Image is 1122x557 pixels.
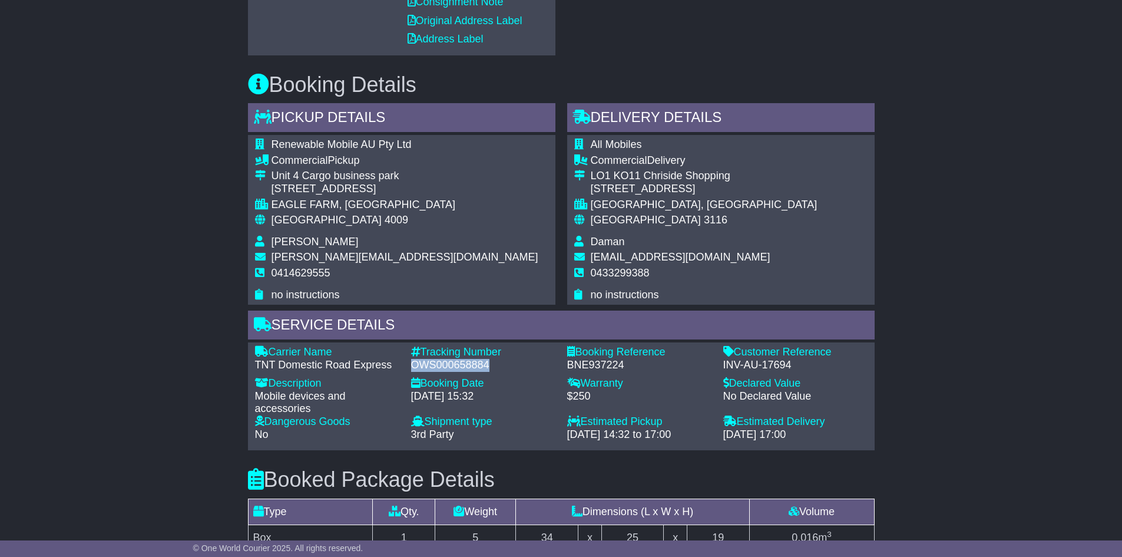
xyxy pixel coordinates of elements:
[578,525,601,551] td: x
[248,311,875,342] div: Service Details
[723,346,868,359] div: Customer Reference
[601,525,664,551] td: 25
[591,154,647,166] span: Commercial
[248,103,555,135] div: Pickup Details
[567,429,711,441] div: [DATE] 14:32 to 17:00
[255,416,399,429] div: Dangerous Goods
[591,183,817,196] div: [STREET_ADDRESS]
[723,390,868,403] div: No Declared Value
[591,267,650,279] span: 0433299388
[591,170,817,183] div: LO1 KO11 Chriside Shopping
[827,530,832,539] sup: 3
[411,416,555,429] div: Shipment type
[591,154,817,167] div: Delivery
[385,214,408,226] span: 4009
[435,499,516,525] td: Weight
[591,251,770,263] span: [EMAIL_ADDRESS][DOMAIN_NAME]
[704,214,727,226] span: 3116
[272,236,359,248] span: [PERSON_NAME]
[255,359,399,372] div: TNT Domestic Road Express
[516,499,749,525] td: Dimensions (L x W x H)
[435,525,516,551] td: 5
[272,251,538,263] span: [PERSON_NAME][EMAIL_ADDRESS][DOMAIN_NAME]
[723,416,868,429] div: Estimated Delivery
[272,139,412,150] span: Renewable Mobile AU Pty Ltd
[373,525,435,551] td: 1
[749,499,874,525] td: Volume
[248,525,373,551] td: Box
[723,429,868,441] div: [DATE] 17:00
[255,429,269,440] span: No
[411,377,555,390] div: Booking Date
[411,359,555,372] div: OWS000658884
[516,525,578,551] td: 34
[272,183,538,196] div: [STREET_ADDRESS]
[255,377,399,390] div: Description
[272,154,328,166] span: Commercial
[591,199,817,212] div: [GEOGRAPHIC_DATA], [GEOGRAPHIC_DATA]
[248,73,875,97] h3: Booking Details
[664,525,687,551] td: x
[255,346,399,359] div: Carrier Name
[408,33,484,45] a: Address Label
[567,390,711,403] div: $250
[567,377,711,390] div: Warranty
[591,236,625,248] span: Daman
[567,346,711,359] div: Booking Reference
[272,214,382,226] span: [GEOGRAPHIC_DATA]
[193,543,363,553] span: © One World Courier 2025. All rights reserved.
[272,154,538,167] div: Pickup
[272,170,538,183] div: Unit 4 Cargo business park
[248,499,373,525] td: Type
[591,139,642,150] span: All Mobiles
[723,377,868,390] div: Declared Value
[567,359,711,372] div: BNE937224
[272,289,340,301] span: no instructions
[248,468,875,492] h3: Booked Package Details
[567,416,711,429] div: Estimated Pickup
[272,199,538,212] div: EAGLE FARM, [GEOGRAPHIC_DATA]
[792,532,818,543] span: 0.016
[591,289,659,301] span: no instructions
[408,15,522,27] a: Original Address Label
[411,346,555,359] div: Tracking Number
[723,359,868,372] div: INV-AU-17694
[687,525,749,551] td: 19
[272,267,330,279] span: 0414629555
[567,103,875,135] div: Delivery Details
[411,429,454,440] span: 3rd Party
[591,214,701,226] span: [GEOGRAPHIC_DATA]
[373,499,435,525] td: Qty.
[411,390,555,403] div: [DATE] 15:32
[255,390,399,416] div: Mobile devices and accessories
[749,525,874,551] td: m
